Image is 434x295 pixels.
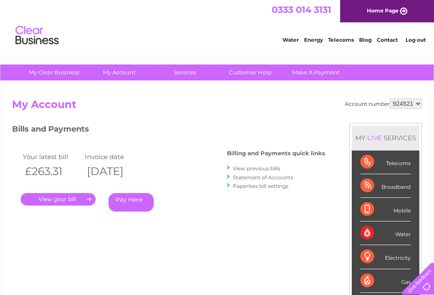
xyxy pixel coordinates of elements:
div: MY SERVICES [352,126,419,150]
a: Customer Help [215,65,286,80]
h2: My Account [12,98,422,115]
th: £263.31 [21,163,83,180]
a: Energy [304,37,323,43]
a: Make A Payment [280,65,351,80]
a: . [21,193,96,206]
div: Clear Business is a trading name of Verastar Limited (registered in [GEOGRAPHIC_DATA] No. 3667643... [14,5,421,42]
td: Your latest bill [21,151,83,163]
a: Contact [377,37,398,43]
td: Invoice date [83,151,145,163]
a: 0333 014 3131 [272,4,331,15]
div: Electricity [360,245,411,269]
th: [DATE] [83,163,145,180]
a: Services [149,65,220,80]
div: Telecoms [360,151,411,174]
img: logo.png [15,22,59,49]
a: Log out [406,37,426,43]
a: Statement of Accounts [233,174,293,181]
a: Pay Here [108,193,154,212]
div: Gas [360,269,411,293]
div: Broadband [360,174,411,198]
a: My Clear Business [19,65,90,80]
div: Account number [345,98,422,109]
div: LIVE [366,134,384,142]
div: Water [360,221,411,245]
a: Blog [359,37,372,43]
a: Telecoms [328,37,354,43]
a: Water [282,37,299,43]
a: My Account [84,65,155,80]
a: View previous bills [233,165,280,172]
h3: Bills and Payments [12,123,325,138]
a: Paperless bill settings [233,183,288,189]
h4: Billing and Payments quick links [227,150,325,157]
div: Mobile [360,198,411,221]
